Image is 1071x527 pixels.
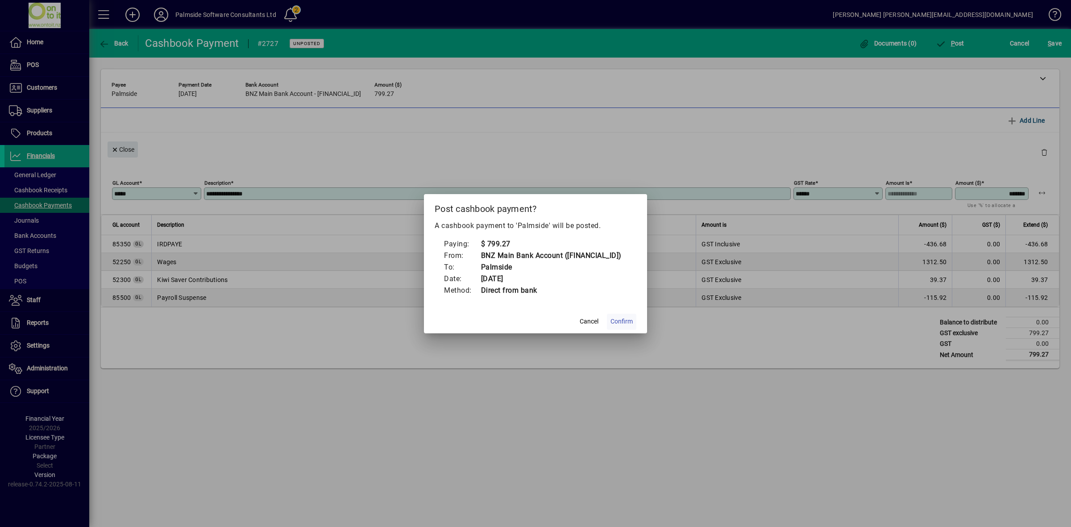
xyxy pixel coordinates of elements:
[481,285,622,296] td: Direct from bank
[575,314,603,330] button: Cancel
[481,250,622,261] td: BNZ Main Bank Account ([FINANCIAL_ID])
[610,317,633,326] span: Confirm
[481,238,622,250] td: $ 799.27
[435,220,636,231] p: A cashbook payment to 'Palmside' will be posted.
[444,250,481,261] td: From:
[580,317,598,326] span: Cancel
[607,314,636,330] button: Confirm
[481,273,622,285] td: [DATE]
[444,285,481,296] td: Method:
[424,194,647,220] h2: Post cashbook payment?
[481,261,622,273] td: Palmside
[444,238,481,250] td: Paying:
[444,273,481,285] td: Date:
[444,261,481,273] td: To:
